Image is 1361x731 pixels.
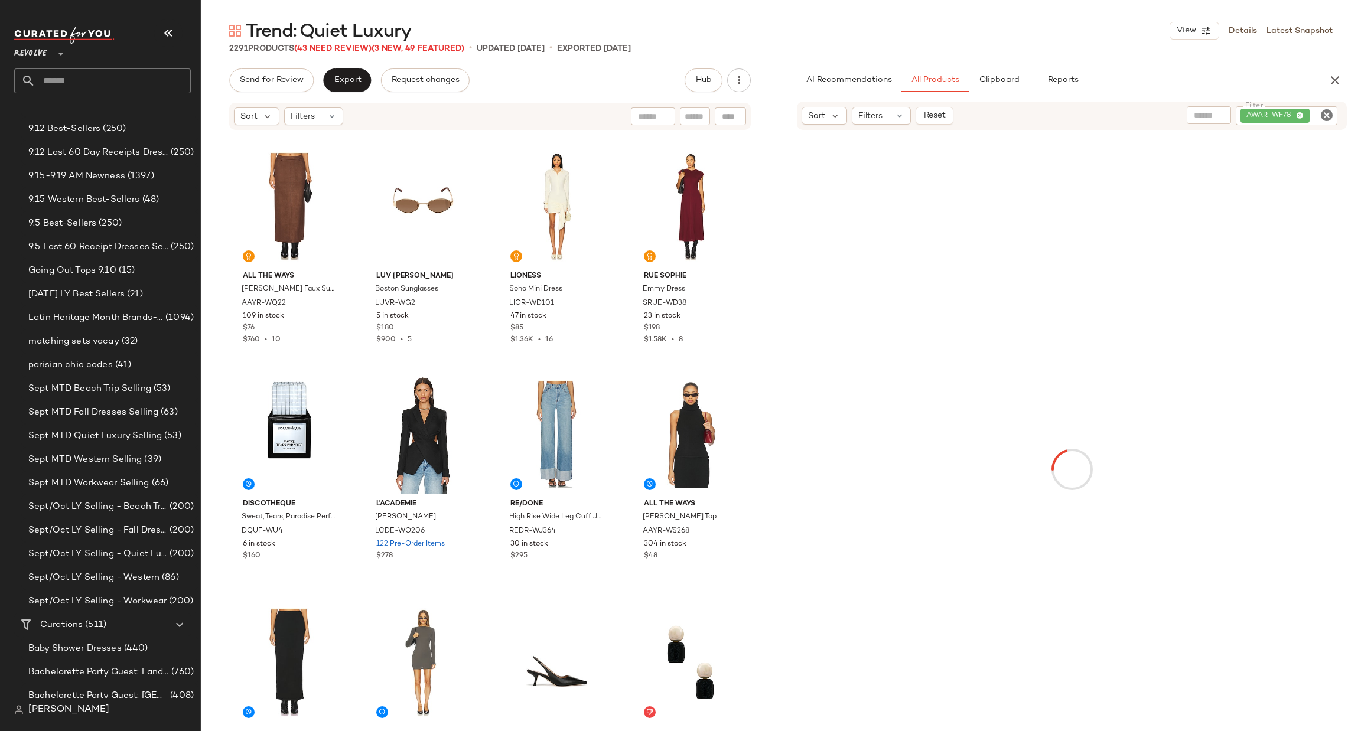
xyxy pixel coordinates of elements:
[28,264,116,278] span: Going Out Tops 9.10
[169,665,194,679] span: (760)
[28,524,167,537] span: Sept/Oct LY Selling - Fall Dresses
[243,311,284,322] span: 109 in stock
[28,240,168,254] span: 9.5 Last 60 Receipt Dresses Selling
[646,709,653,716] img: svg%3e
[242,512,335,523] span: Sweat, Tears, Paradise Perfume
[375,526,425,537] span: LCDE-WO206
[28,288,125,301] span: [DATE] LY Best Sellers
[1266,25,1333,37] a: Latest Snapshot
[858,110,883,122] span: Filters
[243,499,336,510] span: DISCOTHEQUE
[634,603,747,722] img: LELE-WL198_V1.jpg
[28,689,168,703] span: Bachelorette Party Guest: [GEOGRAPHIC_DATA]
[28,500,167,514] span: Sept/Oct LY Selling - Beach Trip
[646,253,653,260] img: svg%3e
[260,336,272,344] span: •
[14,705,24,714] img: svg%3e
[28,595,167,608] span: Sept/Oct LY Selling - Workwear
[545,336,553,344] span: 16
[367,375,479,494] img: LCDE-WO206_V1.jpg
[159,571,179,585] span: (86)
[243,539,275,550] span: 6 in stock
[28,122,100,136] span: 9.12 Best-Sellers
[243,323,255,334] span: $76
[149,477,169,490] span: (66)
[168,689,194,703] span: (408)
[167,547,194,561] span: (200)
[167,500,194,514] span: (200)
[28,358,113,372] span: parisian chic codes
[644,539,686,550] span: 304 in stock
[510,499,604,510] span: RE/DONE
[510,323,523,334] span: $85
[375,512,436,523] span: [PERSON_NAME]
[291,110,315,123] span: Filters
[229,43,464,55] div: Products
[140,193,159,207] span: (48)
[122,642,148,655] span: (440)
[643,284,685,295] span: Emmy Dress
[243,336,260,344] span: $760
[372,44,464,53] span: (3 New, 49 Featured)
[510,551,528,562] span: $295
[510,336,533,344] span: $1.36K
[367,147,479,266] img: LUVR-WG2_V1.jpg
[509,512,603,523] span: High Rise Wide Leg Cuff Jeans
[100,122,126,136] span: (250)
[1320,108,1334,122] i: Clear Filter
[501,603,613,722] img: SAME-WZ1019_V1.jpg
[644,551,657,562] span: $48
[28,217,96,230] span: 9.5 Best-Sellers
[158,406,178,419] span: (63)
[375,284,438,295] span: Boston Sunglasses
[634,375,747,494] img: AAYR-WS268_V1.jpg
[533,336,545,344] span: •
[96,217,122,230] span: (250)
[501,147,613,266] img: LIOR-WD101_V1.jpg
[28,477,149,490] span: Sept MTD Workwear Selling
[1047,76,1078,85] span: Reports
[14,40,47,61] span: Revolve
[376,336,396,344] span: $900
[28,169,125,183] span: 9.15-9.19 AM Newness
[28,406,158,419] span: Sept MTD Fall Dresses Selling
[510,311,546,322] span: 47 in stock
[477,43,545,55] p: updated [DATE]
[513,253,520,260] img: svg%3e
[509,298,554,309] span: LIOR-WD101
[1170,22,1219,40] button: View
[28,146,168,159] span: 9.12 Last 60 Day Receipts Dresses
[408,336,412,344] span: 5
[367,603,479,722] img: SAGN-WD45_V1.jpg
[643,298,687,309] span: SRUE-WD38
[125,288,143,301] span: (21)
[28,311,163,325] span: Latin Heritage Month Brands- DO NOT DELETE
[28,665,169,679] span: Bachelorette Party Guest: Landing Page
[83,618,106,632] span: (511)
[119,335,138,348] span: (32)
[376,311,409,322] span: 5 in stock
[272,336,281,344] span: 10
[695,76,712,85] span: Hub
[806,76,892,85] span: AI Recommendations
[116,264,135,278] span: (15)
[233,147,346,266] img: AAYR-WQ22_V1.jpg
[643,526,690,537] span: AAYR-WS268
[167,524,194,537] span: (200)
[245,253,252,260] img: svg%3e
[685,68,722,92] button: Hub
[28,453,142,466] span: Sept MTD Western Selling
[243,271,336,282] span: ALL THE WAYS
[163,311,194,325] span: (1094)
[911,76,959,85] span: All Products
[978,76,1019,85] span: Clipboard
[376,499,470,510] span: L'Academie
[1229,25,1257,37] a: Details
[509,284,562,295] span: Soho Mini Dress
[667,336,679,344] span: •
[549,41,552,56] span: •
[246,20,411,44] span: Trend: Quiet Luxury
[28,382,151,396] span: Sept MTD Beach Trip Selling
[916,107,953,125] button: Reset
[644,311,680,322] span: 23 in stock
